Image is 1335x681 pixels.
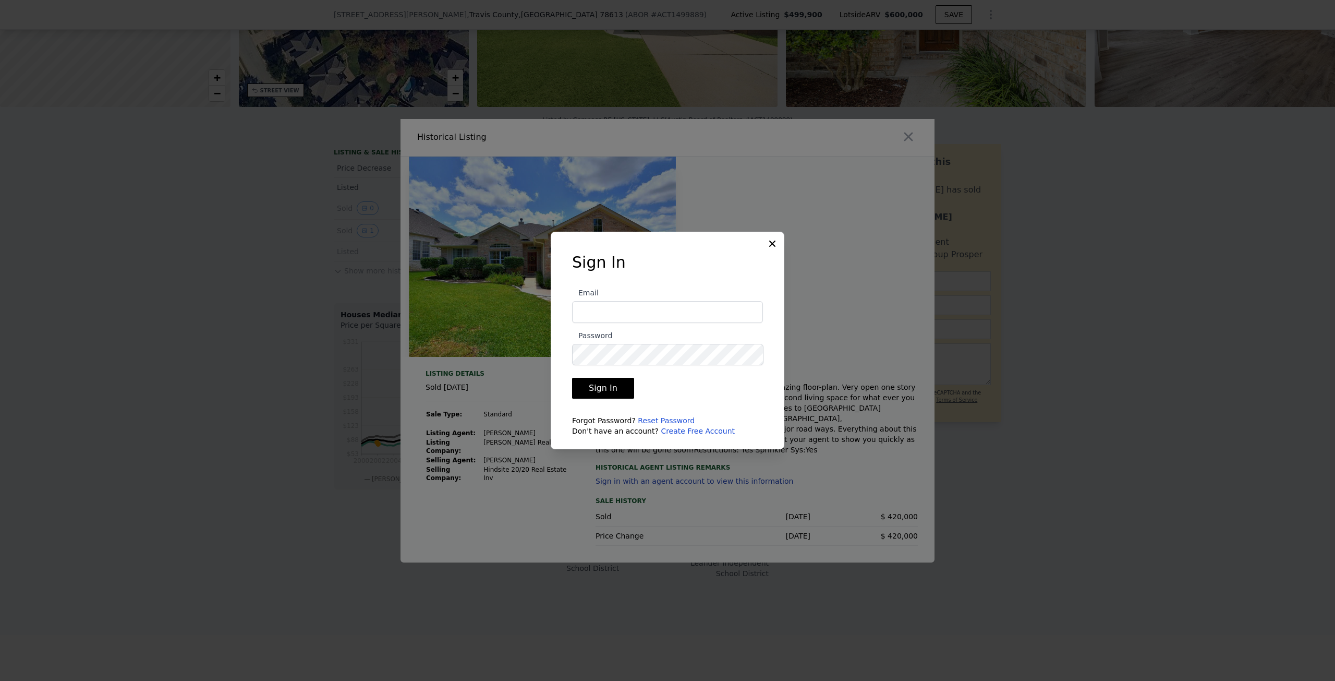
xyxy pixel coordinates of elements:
input: Email [572,301,763,323]
h3: Sign In [572,253,763,272]
button: Sign In [572,378,634,399]
a: Reset Password [638,416,695,425]
a: Create Free Account [661,427,735,435]
input: Password [572,344,763,365]
span: Password [572,331,612,340]
div: Forgot Password? Don't have an account? [572,415,763,436]
span: Email [572,289,599,297]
